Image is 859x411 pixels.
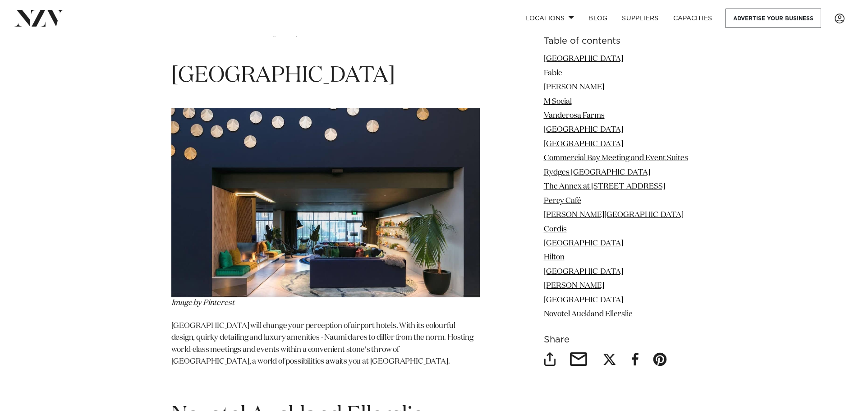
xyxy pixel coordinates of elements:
a: [GEOGRAPHIC_DATA] [544,140,623,148]
a: Hilton [544,254,565,261]
a: Fable [544,69,562,77]
a: [GEOGRAPHIC_DATA] [544,55,623,63]
a: Capacities [666,9,720,28]
a: Locations [518,9,581,28]
a: [PERSON_NAME] [544,282,604,290]
a: [GEOGRAPHIC_DATA] [544,268,623,276]
span: [GEOGRAPHIC_DATA] [171,65,395,87]
a: Novotel Auckland Ellerslie [544,310,633,318]
a: Commercial Bay Meeting and Event Suites [544,154,688,162]
a: [PERSON_NAME][GEOGRAPHIC_DATA] [544,211,684,219]
a: M Social [544,97,572,105]
img: nzv-logo.png [14,10,64,26]
p: [GEOGRAPHIC_DATA] will change your perception of airport hotels. With its colourful design, quirk... [171,320,480,368]
a: SUPPLIERS [615,9,666,28]
a: BLOG [581,9,615,28]
a: Cordis [544,225,567,233]
span: Image by Pinterest [171,299,234,307]
a: Advertise your business [726,9,821,28]
a: [PERSON_NAME] [544,83,604,91]
a: The Annex at [STREET_ADDRESS] [544,183,665,190]
h6: Share [544,335,688,344]
a: Vanderosa Farms [544,112,605,120]
a: [GEOGRAPHIC_DATA] [544,296,623,304]
a: Percy Café [544,197,581,204]
h6: Table of contents [544,37,688,46]
a: Rydges [GEOGRAPHIC_DATA] [544,169,650,176]
a: [GEOGRAPHIC_DATA] [544,240,623,247]
a: [GEOGRAPHIC_DATA] [544,126,623,134]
